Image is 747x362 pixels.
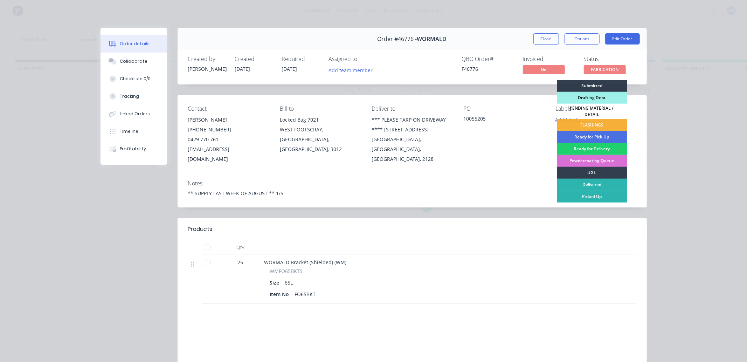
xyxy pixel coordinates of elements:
div: F46776 [462,65,514,73]
div: Item No [270,289,292,299]
button: Order details [101,35,167,53]
div: Picked Up [557,191,627,203]
button: Add team member [329,65,376,75]
div: Collaborate [120,58,147,64]
div: [PHONE_NUMBER] [188,125,269,135]
button: Options [565,33,600,45]
button: Tracking [101,88,167,105]
span: Order #46776 - [378,36,417,42]
span: [DATE] [282,66,297,72]
div: [PERSON_NAME] [188,65,227,73]
div: *** PLEASE TARP ON DRIVEWAY **** [STREET_ADDRESS][GEOGRAPHIC_DATA], [GEOGRAPHIC_DATA], [GEOGRAPHI... [372,115,452,164]
div: Labels [555,105,636,112]
button: FABRICATION [584,65,626,76]
button: Collaborate [101,53,167,70]
div: Assigned to [329,56,399,62]
div: Deliver to [372,105,452,112]
span: FABRICATION [584,65,626,74]
button: Add team member [325,65,376,75]
div: Required [282,56,320,62]
div: 10055205 [464,115,544,125]
button: Close [533,33,559,45]
div: [PERSON_NAME] [188,115,269,125]
span: 25 [238,259,243,266]
div: FO65BKT [292,289,319,299]
div: Linked Orders [120,111,150,117]
div: *** PLEASE TARP ON DRIVEWAY **** [STREET_ADDRESS] [372,115,452,135]
div: Created by [188,56,227,62]
div: Qty [220,240,262,254]
div: Products [188,225,213,233]
div: Contact [188,105,269,112]
div: Locked Bag 7021WEST FOOTSCRAY, [GEOGRAPHIC_DATA], [GEOGRAPHIC_DATA], 3012 [280,115,360,154]
div: Timeline [120,128,138,135]
div: Checklists 0/0 [120,76,151,82]
div: 65L [282,278,296,288]
div: Notes [188,180,636,187]
div: WEST FOOTSCRAY, [GEOGRAPHIC_DATA], [GEOGRAPHIC_DATA], 3012 [280,125,360,154]
div: Ready for Delivery [557,143,627,155]
div: Powdercoating Queue [557,155,627,167]
div: Invoiced [523,56,575,62]
div: Status [584,56,636,62]
div: Locked Bag 7021 [280,115,360,125]
div: 0429 770 761 [188,135,269,144]
div: Delivered [557,179,627,191]
span: WORMALD Bracket (Shielded) (WM) [264,259,347,266]
div: PO [464,105,544,112]
button: Add labels [552,115,584,124]
div: ** SUPPLY LAST WEEK OF AUGUST ** 1/5 [188,190,636,197]
div: Order details [120,41,150,47]
button: Profitability [101,140,167,158]
span: WMFO65BKTS [270,267,303,275]
div: Tracking [120,93,139,100]
div: [EMAIL_ADDRESS][DOMAIN_NAME] [188,144,269,164]
div: PENDING MATERIAL / DETAIL [557,104,627,119]
div: [PERSON_NAME][PHONE_NUMBER]0429 770 761[EMAIL_ADDRESS][DOMAIN_NAME] [188,115,269,164]
span: WORMALD [417,36,447,42]
button: Linked Orders [101,105,167,123]
div: FLASHINGS [557,119,627,131]
div: UGL [557,167,627,179]
div: Drafting Dept [557,92,627,104]
div: Bill to [280,105,360,112]
div: Profitability [120,146,146,152]
div: Size [270,278,282,288]
div: [GEOGRAPHIC_DATA], [GEOGRAPHIC_DATA], [GEOGRAPHIC_DATA], 2128 [372,135,452,164]
div: Ready for Pick Up [557,131,627,143]
span: [DATE] [235,66,250,72]
button: Checklists 0/0 [101,70,167,88]
div: Submitted [557,80,627,92]
div: QBO Order # [462,56,514,62]
div: Created [235,56,274,62]
button: Timeline [101,123,167,140]
button: Edit Order [605,33,640,45]
span: No [523,65,565,74]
